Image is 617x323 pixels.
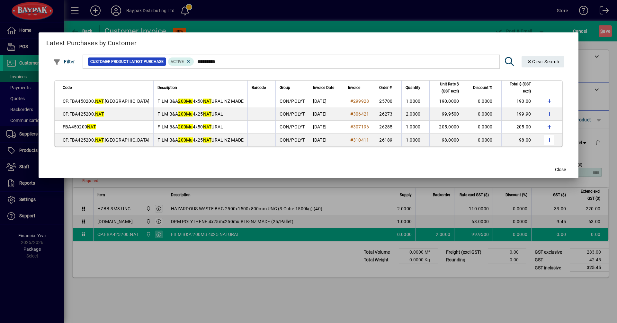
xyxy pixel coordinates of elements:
td: 1.0000 [401,134,429,146]
em: 200Mu [178,124,192,129]
em: NAT [95,137,103,143]
span: Barcode [252,84,266,91]
td: 98.00 [501,134,540,146]
div: Total $ (GST excl) [505,81,537,95]
span: CON/POLYT [280,111,305,117]
span: Discount % [473,84,492,91]
td: 0.0000 [468,134,501,146]
td: [DATE] [309,95,344,108]
span: 310411 [353,137,369,143]
span: FILM B&A 4x25 URAL [157,111,223,117]
div: Description [157,84,244,91]
span: FBA450200 [63,124,96,129]
a: #307196 [348,123,371,130]
td: 25700 [375,95,401,108]
td: 26285 [375,121,401,134]
a: #299928 [348,98,371,105]
em: NAT [87,124,96,129]
td: 205.00 [501,121,540,134]
span: # [350,124,353,129]
span: 306421 [353,111,369,117]
em: 200Mu [178,99,192,104]
span: Code [63,84,72,91]
button: Clear [522,56,565,67]
div: Unit Rate $ (GST excl) [434,81,465,95]
em: 200Mu [178,137,192,143]
div: Barcode [252,84,272,91]
td: 190.0000 [429,95,468,108]
span: FILM B&A 4x25 URAL NZ MADE [157,137,244,143]
span: CON/POLYT [280,137,305,143]
td: 1.0000 [401,121,429,134]
span: CON/POLYT [280,99,305,104]
span: Unit Rate $ (GST excl) [434,81,459,95]
td: 26189 [375,134,401,146]
div: Group [280,84,305,91]
span: # [350,111,353,117]
span: Close [555,166,566,173]
button: Close [550,164,571,176]
td: [DATE] [309,121,344,134]
span: CON/POLYT [280,124,305,129]
em: NAT [95,99,103,104]
span: Order # [379,84,392,91]
td: 0.0000 [468,95,501,108]
h2: Latest Purchases by Customer [39,32,579,51]
span: Group [280,84,290,91]
div: Quantity [406,84,426,91]
em: NAT [203,124,212,129]
td: 0.0000 [468,108,501,121]
span: FILM B&A 4x50 URAL [157,124,223,129]
div: Invoice [348,84,371,91]
div: Invoice Date [313,84,340,91]
span: 307196 [353,124,369,129]
td: 0.0000 [468,121,501,134]
mat-chip: Product Activation Status: Active [168,57,194,66]
span: # [350,99,353,104]
td: 2.0000 [401,108,429,121]
span: Description [157,84,177,91]
td: 98.0000 [429,134,468,146]
span: 299928 [353,99,369,104]
a: #310411 [348,136,371,144]
em: NAT [203,99,212,104]
em: 200Mu [178,111,192,117]
span: Invoice [348,84,360,91]
span: CP.FBA450200. .[GEOGRAPHIC_DATA] [63,99,150,104]
span: Clear Search [527,59,559,64]
span: Quantity [406,84,420,91]
span: Active [171,59,184,64]
a: #306421 [348,110,371,118]
span: CP.FBA425200. .[GEOGRAPHIC_DATA] [63,137,150,143]
div: Order # [379,84,398,91]
td: [DATE] [309,134,344,146]
td: 26273 [375,108,401,121]
td: 199.90 [501,108,540,121]
span: FILM B&A 4x50 URAL NZ MADE [157,99,244,104]
span: Total $ (GST excl) [505,81,531,95]
span: Customer Product Latest Purchase [90,58,164,65]
span: CP.FBA425200. [63,111,104,117]
span: Filter [53,59,75,64]
td: [DATE] [309,108,344,121]
td: 99.9500 [429,108,468,121]
td: 205.0000 [429,121,468,134]
span: # [350,137,353,143]
div: Code [63,84,150,91]
td: 190.00 [501,95,540,108]
button: Filter [51,56,77,67]
em: NAT [95,111,104,117]
em: NAT [203,137,212,143]
em: NAT [203,111,212,117]
td: 1.0000 [401,95,429,108]
div: Discount % [472,84,498,91]
span: Invoice Date [313,84,334,91]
